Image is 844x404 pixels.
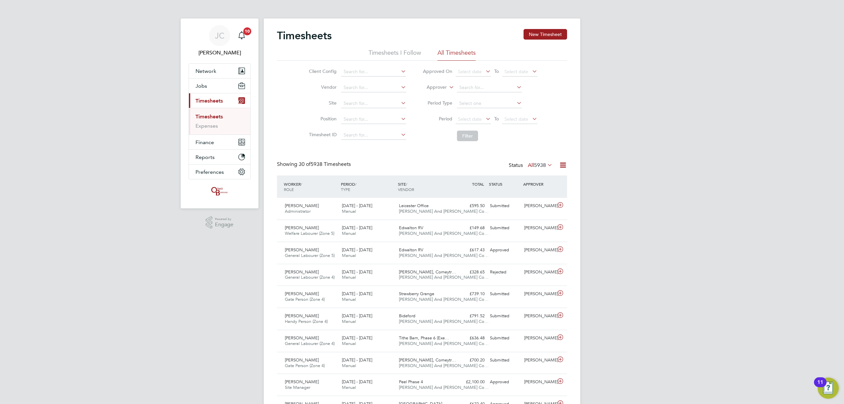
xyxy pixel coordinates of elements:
[342,291,372,296] span: [DATE] - [DATE]
[399,335,449,341] span: Tithe Barn, Phase 6 (Exe…
[522,333,556,344] div: [PERSON_NAME]
[285,335,319,341] span: [PERSON_NAME]
[196,154,215,160] span: Reports
[509,161,554,170] div: Status
[342,247,372,253] span: [DATE] - [DATE]
[215,216,233,222] span: Powered by
[399,203,429,208] span: Leicester Office
[457,83,522,92] input: Search for...
[189,150,250,164] button: Reports
[181,18,258,208] nav: Main navigation
[189,49,251,57] span: James Crawley
[487,289,522,299] div: Submitted
[189,165,250,179] button: Preferences
[285,379,319,385] span: [PERSON_NAME]
[458,116,482,122] span: Select date
[342,225,372,231] span: [DATE] - [DATE]
[399,247,423,253] span: Edwalton RV
[206,216,234,229] a: Powered byEngage
[342,253,356,258] span: Manual
[285,203,319,208] span: [PERSON_NAME]
[342,274,356,280] span: Manual
[453,223,487,233] div: £149.68
[492,67,501,76] span: To
[189,25,251,57] a: JC[PERSON_NAME]
[399,253,489,258] span: [PERSON_NAME] And [PERSON_NAME] Co…
[189,93,250,108] button: Timesheets
[285,291,319,296] span: [PERSON_NAME]
[342,341,356,346] span: Manual
[342,379,372,385] span: [DATE] - [DATE]
[307,116,337,122] label: Position
[215,31,225,40] span: JC
[285,385,310,390] span: Site Manager
[355,181,356,187] span: /
[399,385,489,390] span: [PERSON_NAME] And [PERSON_NAME] Co…
[399,208,489,214] span: [PERSON_NAME] And [PERSON_NAME] Co…
[522,201,556,211] div: [PERSON_NAME]
[210,186,229,197] img: oneillandbrennan-logo-retina.png
[285,231,334,236] span: Welfare Labourer (Zone 5)
[522,245,556,256] div: [PERSON_NAME]
[284,187,294,192] span: ROLE
[487,201,522,211] div: Submitted
[342,319,356,324] span: Manual
[243,27,251,35] span: 10
[399,231,489,236] span: [PERSON_NAME] And [PERSON_NAME] Co…
[399,319,489,324] span: [PERSON_NAME] And [PERSON_NAME] Co…
[342,296,356,302] span: Manual
[196,139,214,145] span: Finance
[285,341,335,346] span: General Labourer (Zone 4)
[369,49,421,61] li: Timesheets I Follow
[487,355,522,366] div: Submitted
[215,222,233,228] span: Engage
[453,311,487,322] div: £791.52
[189,78,250,93] button: Jobs
[504,69,528,75] span: Select date
[342,269,372,275] span: [DATE] - [DATE]
[453,267,487,278] div: £328.65
[398,187,414,192] span: VENDOR
[285,269,319,275] span: [PERSON_NAME]
[196,98,223,104] span: Timesheets
[285,313,319,319] span: [PERSON_NAME]
[399,225,423,231] span: Edwalton RV
[307,132,337,138] label: Timesheet ID
[417,84,447,91] label: Approver
[399,363,489,368] span: [PERSON_NAME] And [PERSON_NAME] Co…
[487,377,522,388] div: Approved
[285,247,319,253] span: [PERSON_NAME]
[522,355,556,366] div: [PERSON_NAME]
[399,341,489,346] span: [PERSON_NAME] And [PERSON_NAME] Co…
[396,178,453,195] div: SITE
[341,115,406,124] input: Search for...
[235,25,248,46] a: 10
[534,162,546,169] span: 5938
[342,203,372,208] span: [DATE] - [DATE]
[285,208,311,214] span: Administrator
[457,131,478,141] button: Filter
[528,162,553,169] label: All
[472,181,484,187] span: TOTAL
[277,161,352,168] div: Showing
[342,357,372,363] span: [DATE] - [DATE]
[342,231,356,236] span: Manual
[301,181,302,187] span: /
[453,245,487,256] div: £617.43
[406,181,407,187] span: /
[342,363,356,368] span: Manual
[399,357,456,363] span: [PERSON_NAME], Comeytr…
[453,201,487,211] div: £595.50
[189,135,250,149] button: Finance
[522,223,556,233] div: [PERSON_NAME]
[437,49,476,61] li: All Timesheets
[818,378,839,399] button: Open Resource Center, 11 new notifications
[196,123,218,129] a: Expenses
[522,178,556,190] div: APPROVER
[189,186,251,197] a: Go to home page
[189,108,250,135] div: Timesheets
[341,187,350,192] span: TYPE
[487,267,522,278] div: Rejected
[487,245,522,256] div: Approved
[399,269,456,275] span: [PERSON_NAME], Comeytr…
